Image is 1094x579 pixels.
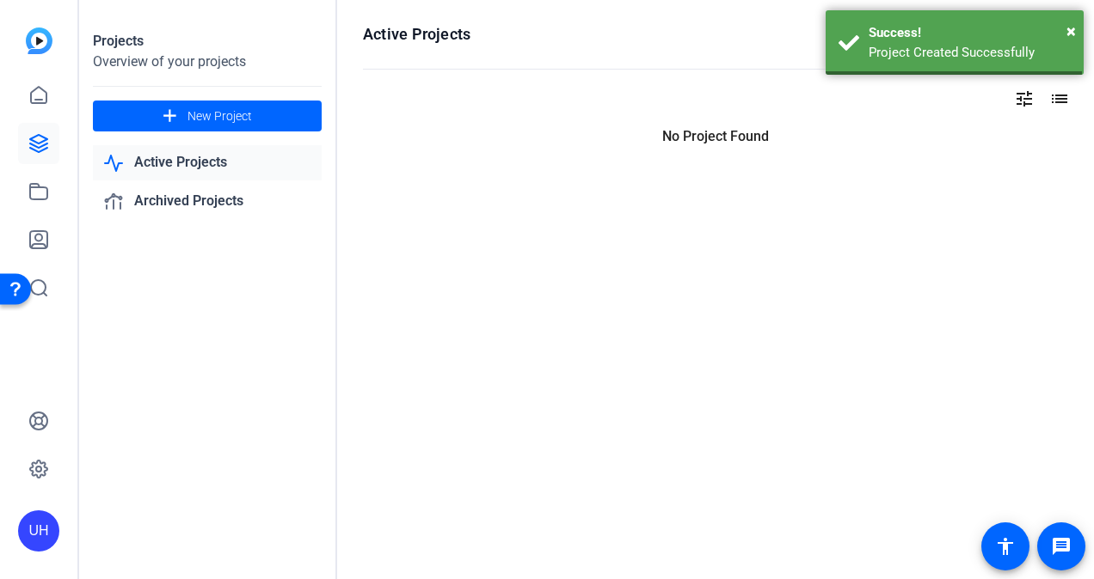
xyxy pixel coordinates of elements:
div: UH [18,510,59,552]
mat-icon: list [1048,88,1068,109]
mat-icon: tune [1014,88,1035,109]
div: Overview of your projects [93,52,322,72]
button: Close [1066,18,1076,44]
a: Archived Projects [93,184,322,219]
span: New Project [187,107,252,125]
div: Projects [93,31,322,52]
img: blue-gradient.svg [26,27,52,54]
div: Project Created Successfully [869,43,1071,63]
mat-icon: add [159,106,181,127]
h1: Active Projects [363,24,470,45]
a: Active Projects [93,145,322,180]
span: × [1066,21,1076,41]
mat-icon: message [1051,536,1072,557]
mat-icon: accessibility [995,536,1016,557]
div: Success! [869,23,1071,43]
